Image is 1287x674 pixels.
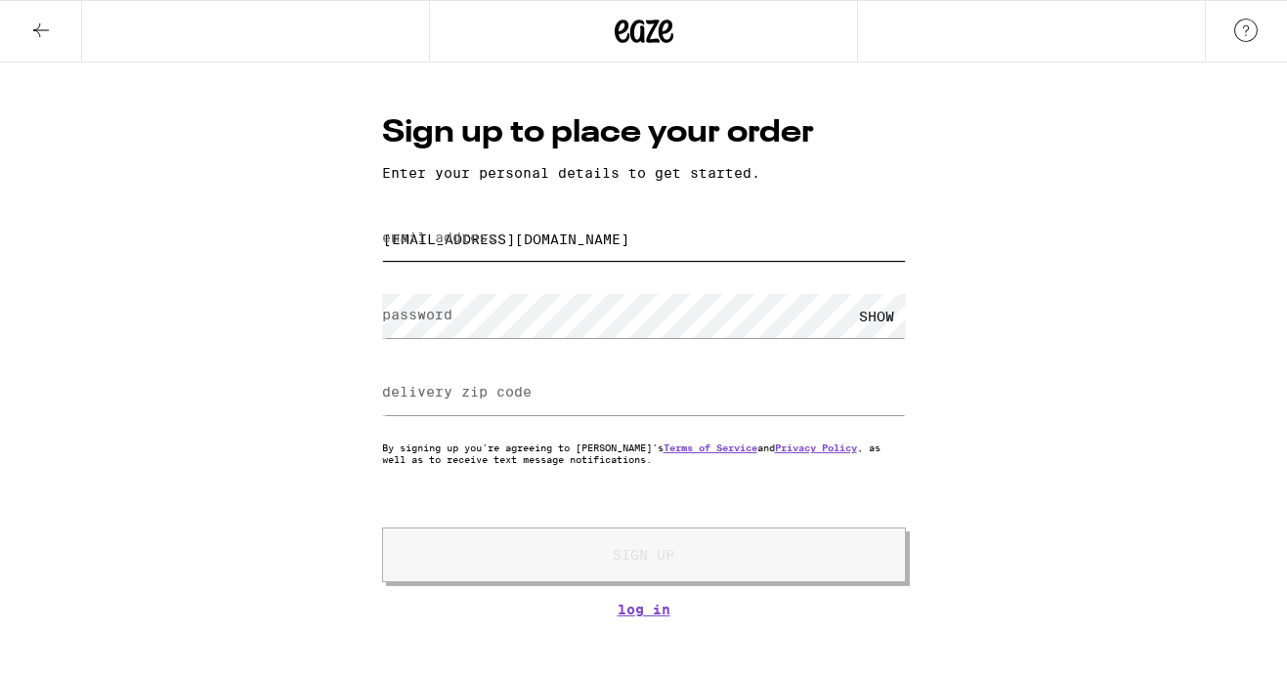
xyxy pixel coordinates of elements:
a: Log In [382,602,906,617]
div: SHOW [847,294,906,338]
label: email address [382,230,496,245]
a: Privacy Policy [775,442,857,453]
p: By signing up you're agreeing to [PERSON_NAME]'s and , as well as to receive text message notific... [382,442,906,465]
label: delivery zip code [382,384,532,400]
span: Sign Up [613,548,674,562]
input: delivery zip code [382,371,906,415]
a: Terms of Service [664,442,757,453]
p: Enter your personal details to get started. [382,165,906,181]
input: email address [382,217,906,261]
button: Sign Up [382,527,906,582]
h1: Sign up to place your order [382,111,906,155]
label: password [382,307,452,322]
span: Help [45,14,85,31]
